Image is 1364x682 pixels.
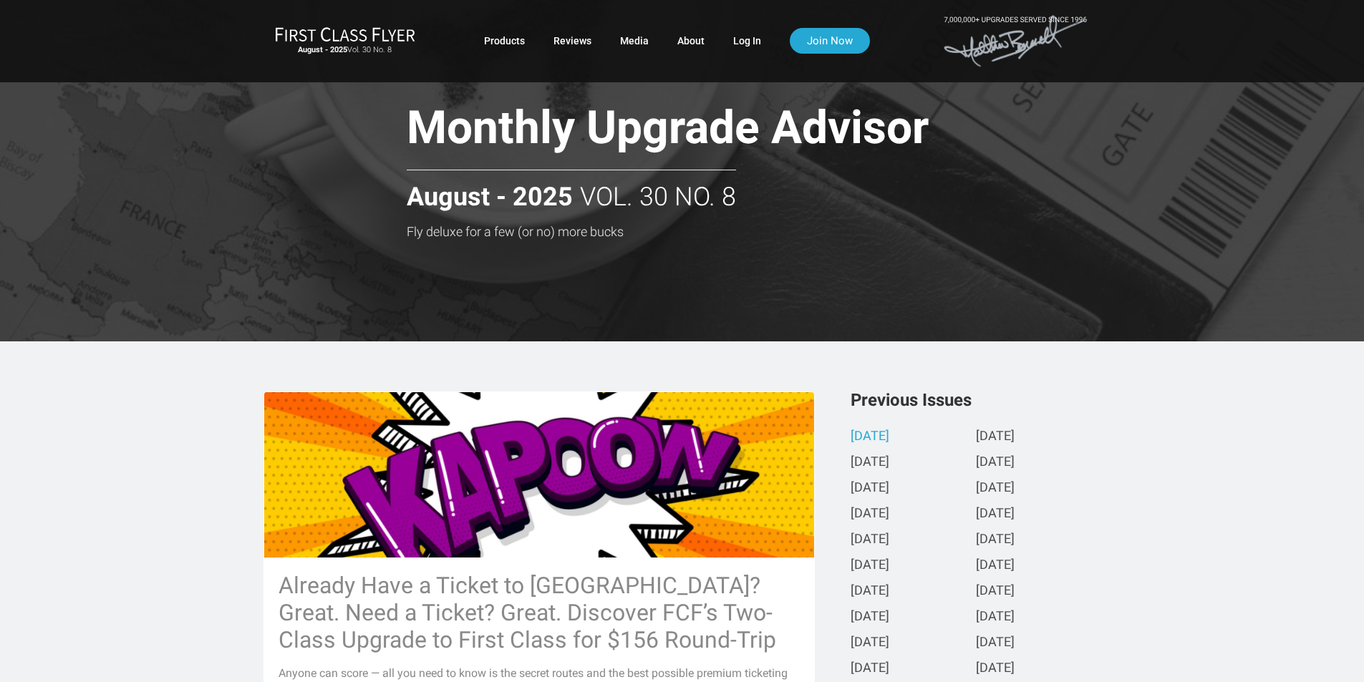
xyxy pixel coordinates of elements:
a: Log In [733,28,761,54]
a: Reviews [553,28,591,54]
h2: Vol. 30 No. 8 [407,170,736,212]
a: [DATE] [851,532,889,547]
a: [DATE] [851,507,889,522]
a: Join Now [790,28,870,54]
a: [DATE] [851,661,889,676]
a: Products [484,28,525,54]
a: [DATE] [976,584,1015,599]
a: [DATE] [976,429,1015,444]
h3: Already Have a Ticket to [GEOGRAPHIC_DATA]? Great. Need a Ticket? Great. Discover FCF’s Two-Class... [279,572,800,653]
a: [DATE] [851,455,889,470]
a: [DATE] [851,558,889,573]
a: [DATE] [976,532,1015,547]
h1: Monthly Upgrade Advisor [407,103,1030,158]
img: First Class Flyer [275,26,415,42]
a: [DATE] [851,610,889,625]
strong: August - 2025 [407,183,573,212]
a: First Class FlyerAugust - 2025Vol. 30 No. 8 [275,26,415,55]
a: [DATE] [976,481,1015,496]
h3: Fly deluxe for a few (or no) more bucks [407,225,1030,239]
small: Vol. 30 No. 8 [275,45,415,55]
a: Media [620,28,649,54]
h3: Previous Issues [851,391,1101,409]
a: [DATE] [851,429,889,444]
a: [DATE] [976,661,1015,676]
a: [DATE] [851,481,889,496]
a: [DATE] [851,584,889,599]
a: About [677,28,705,54]
a: [DATE] [976,558,1015,573]
a: [DATE] [976,610,1015,625]
strong: August - 2025 [298,45,347,54]
a: [DATE] [976,635,1015,651]
a: [DATE] [851,635,889,651]
a: [DATE] [976,507,1015,522]
a: [DATE] [976,455,1015,470]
